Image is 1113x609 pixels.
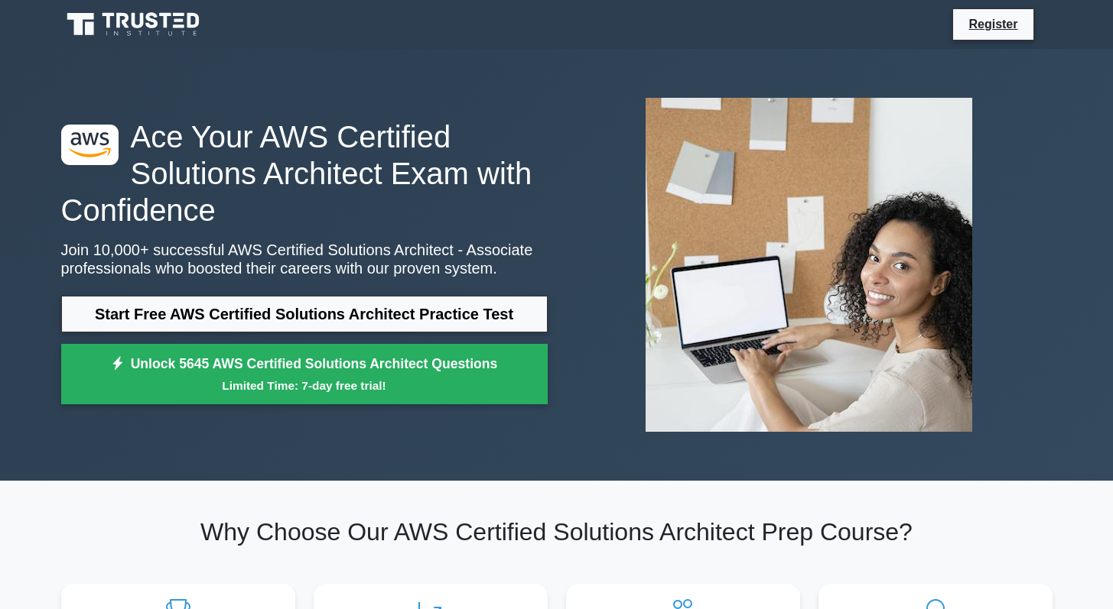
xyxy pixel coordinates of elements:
[959,15,1027,34] a: Register
[61,517,1053,546] h2: Why Choose Our AWS Certified Solutions Architect Prep Course?
[61,241,548,277] p: Join 10,000+ successful AWS Certified Solutions Architect - Associate professionals who boosted t...
[61,344,548,405] a: Unlock 5645 AWS Certified Solutions Architect QuestionsLimited Time: 7-day free trial!
[80,377,529,394] small: Limited Time: 7-day free trial!
[61,118,548,228] h1: Ace Your AWS Certified Solutions Architect Exam with Confidence
[61,296,548,332] a: Start Free AWS Certified Solutions Architect Practice Test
